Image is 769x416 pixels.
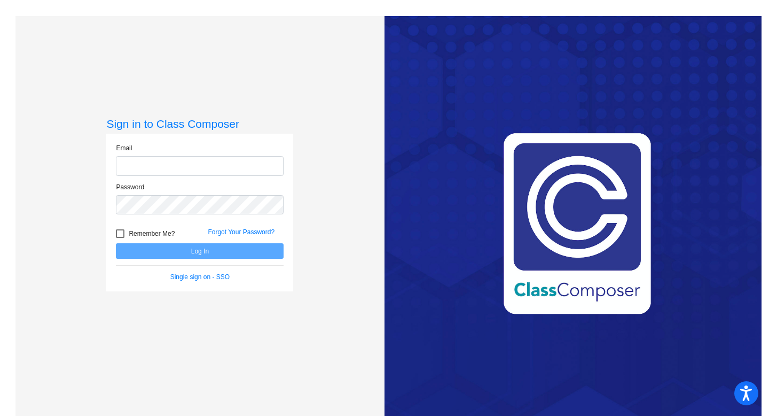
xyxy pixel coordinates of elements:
h3: Sign in to Class Composer [106,117,293,130]
label: Password [116,182,144,192]
button: Log In [116,243,284,259]
span: Remember Me? [129,227,175,240]
a: Single sign on - SSO [170,273,230,281]
label: Email [116,143,132,153]
a: Forgot Your Password? [208,228,274,236]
